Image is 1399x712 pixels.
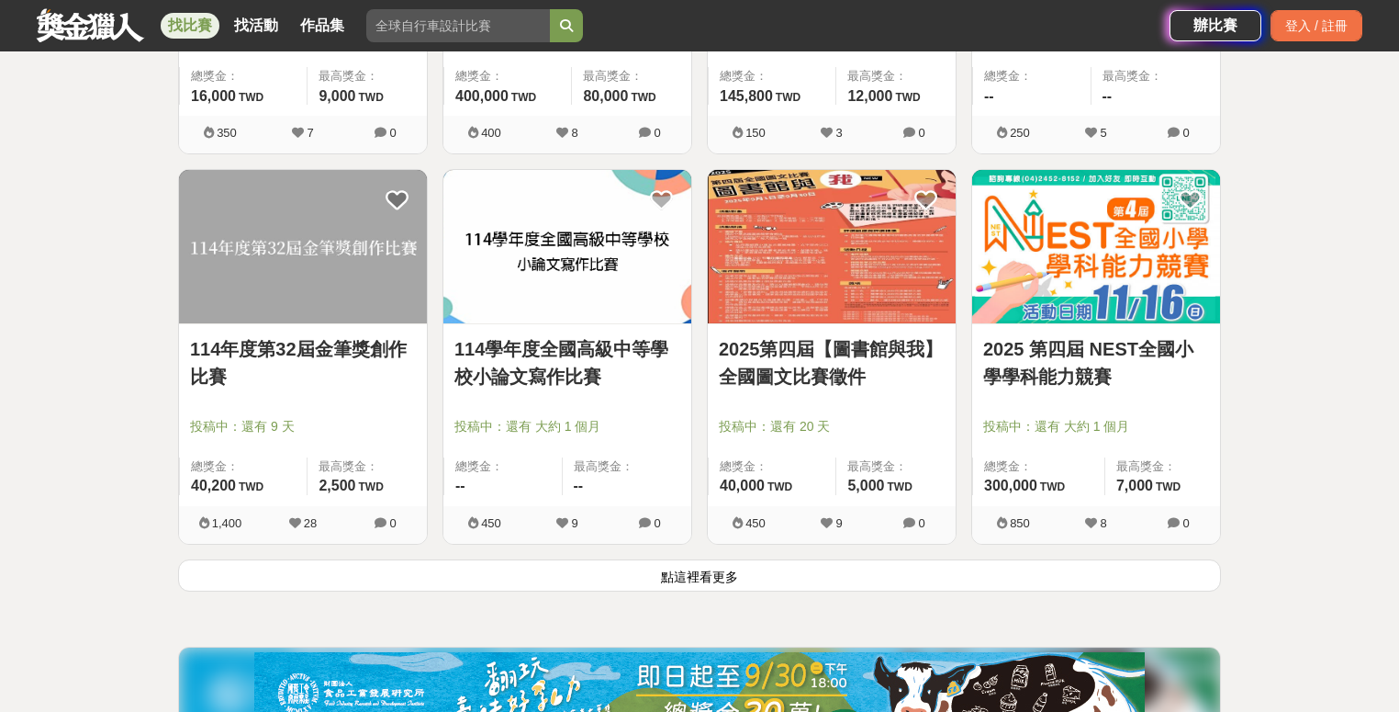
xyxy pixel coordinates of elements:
span: -- [455,478,465,493]
span: 總獎金： [455,458,551,476]
span: 7 [307,126,313,140]
span: 80,000 [583,88,628,104]
img: Cover Image [972,170,1220,323]
span: 9 [835,516,842,530]
span: 最高獎金： [583,67,680,85]
span: 總獎金： [984,67,1080,85]
a: Cover Image [443,170,691,324]
span: TWD [895,91,920,104]
div: 登入 / 註冊 [1270,10,1362,41]
span: TWD [359,91,384,104]
img: Cover Image [708,170,956,323]
span: 400 [481,126,501,140]
img: Cover Image [179,170,427,323]
span: 投稿中：還有 大約 1 個月 [454,417,680,436]
span: 9 [571,516,577,530]
span: 5 [1100,126,1106,140]
span: 40,000 [720,478,765,493]
span: 1,400 [212,516,242,530]
span: 總獎金： [720,67,824,85]
span: TWD [239,480,263,493]
span: 350 [217,126,237,140]
span: 250 [1010,126,1030,140]
span: 投稿中：還有 大約 1 個月 [983,417,1209,436]
a: 114年度第32屆金筆獎創作比賽 [190,335,416,390]
span: 0 [918,516,924,530]
span: 8 [571,126,577,140]
span: 最高獎金： [319,458,416,476]
span: 0 [389,516,396,530]
a: 辦比賽 [1170,10,1261,41]
a: Cover Image [708,170,956,324]
span: 總獎金： [191,458,296,476]
span: TWD [631,91,655,104]
span: TWD [359,480,384,493]
a: 找活動 [227,13,285,39]
span: 總獎金： [720,458,824,476]
span: 850 [1010,516,1030,530]
span: 總獎金： [455,67,560,85]
span: 28 [304,516,317,530]
a: 2025 第四屆 NEST全國小學學科能力競賽 [983,335,1209,390]
span: 8 [1100,516,1106,530]
span: 總獎金： [191,67,296,85]
span: TWD [1040,480,1065,493]
span: 投稿中：還有 20 天 [719,417,945,436]
span: 總獎金： [984,458,1093,476]
span: 40,200 [191,478,236,493]
span: TWD [767,480,792,493]
span: 9,000 [319,88,355,104]
span: 0 [654,126,660,140]
span: TWD [888,480,912,493]
span: 0 [1182,516,1189,530]
a: Cover Image [972,170,1220,324]
a: 2025第四屆【圖書館與我】全國圖文比賽徵件 [719,335,945,390]
span: 12,000 [847,88,892,104]
span: 0 [389,126,396,140]
input: 全球自行車設計比賽 [366,9,550,42]
button: 點這裡看更多 [178,559,1221,592]
span: 最高獎金： [1102,67,1210,85]
span: TWD [776,91,800,104]
a: 114學年度全國高級中等學校小論文寫作比賽 [454,335,680,390]
span: 2,500 [319,478,355,493]
span: 300,000 [984,478,1037,493]
span: 150 [745,126,766,140]
span: 最高獎金： [1116,458,1209,476]
span: 0 [654,516,660,530]
span: TWD [511,91,536,104]
span: -- [1102,88,1113,104]
span: 最高獎金： [319,67,416,85]
span: TWD [239,91,263,104]
span: 0 [1182,126,1189,140]
span: TWD [1156,480,1181,493]
span: -- [984,88,994,104]
span: 最高獎金： [847,458,945,476]
span: -- [574,478,584,493]
span: 400,000 [455,88,509,104]
img: Cover Image [443,170,691,323]
span: 最高獎金： [847,67,945,85]
a: 找比賽 [161,13,219,39]
span: 最高獎金： [574,458,681,476]
span: 5,000 [847,478,884,493]
span: 145,800 [720,88,773,104]
span: 投稿中：還有 9 天 [190,417,416,436]
span: 3 [835,126,842,140]
span: 16,000 [191,88,236,104]
span: 7,000 [1116,478,1153,493]
span: 450 [745,516,766,530]
a: 作品集 [293,13,352,39]
a: Cover Image [179,170,427,324]
span: 0 [918,126,924,140]
span: 450 [481,516,501,530]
